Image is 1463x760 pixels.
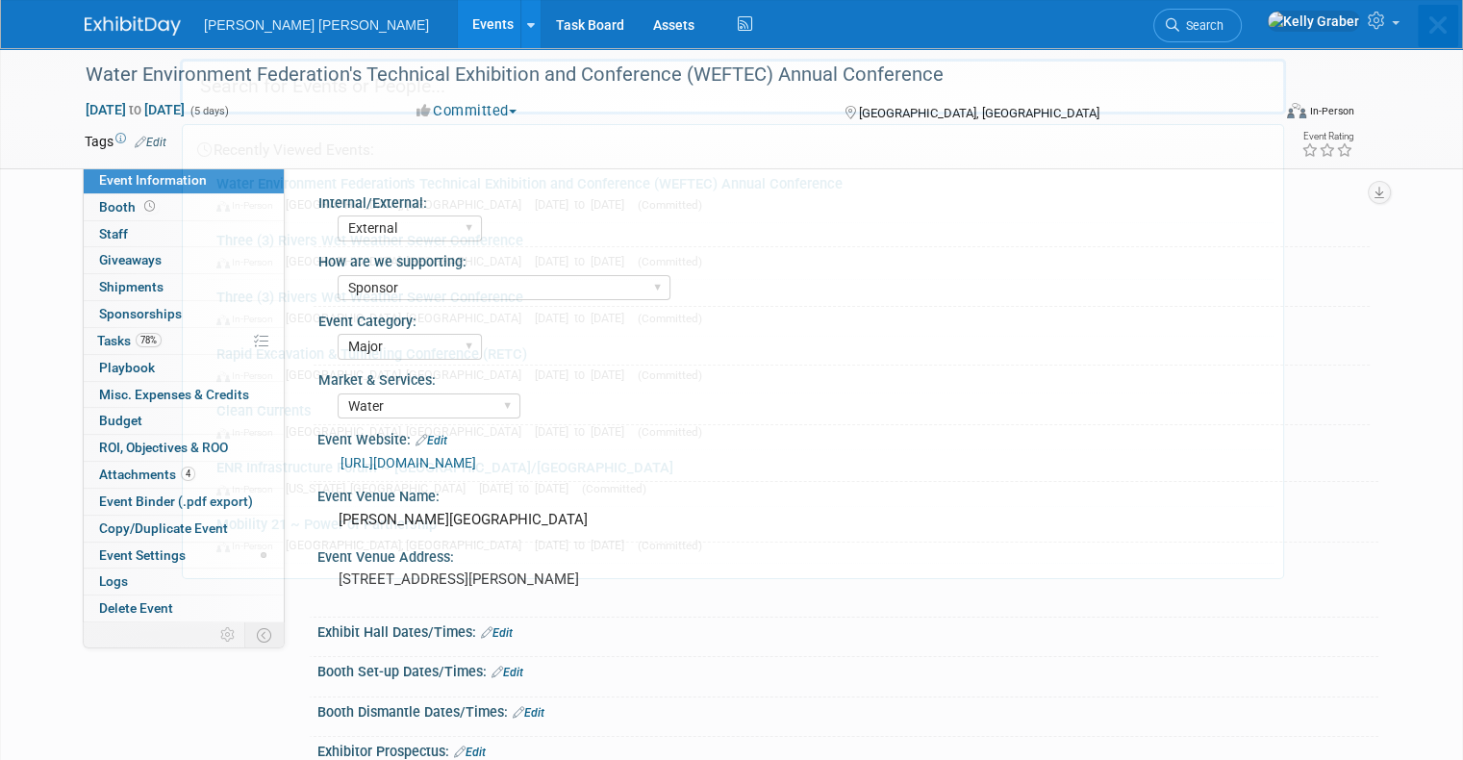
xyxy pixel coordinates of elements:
span: In-Person [216,313,282,325]
span: (Committed) [638,255,702,268]
a: Mobility 21 ~ Power of Partnership In-Person [GEOGRAPHIC_DATA], [GEOGRAPHIC_DATA] [DATE] to [DATE... [207,507,1274,563]
span: (Committed) [638,368,702,382]
span: [DATE] to [DATE] [479,481,578,495]
span: [DATE] to [DATE] [535,311,634,325]
a: Clean Currents In-Person [GEOGRAPHIC_DATA], [GEOGRAPHIC_DATA] [DATE] to [DATE] (Committed) [207,393,1274,449]
span: (Committed) [638,539,702,552]
a: Rapid Excavation & Tunneling Conference (RETC) In-Person [GEOGRAPHIC_DATA], [GEOGRAPHIC_DATA] [DA... [207,337,1274,393]
span: (Committed) [638,198,702,212]
span: In-Person [216,540,282,552]
span: In-Person [216,426,282,439]
a: Three (3) Rivers Wet Weather Sewer Conference In-Person [GEOGRAPHIC_DATA], [GEOGRAPHIC_DATA] [DAT... [207,223,1274,279]
span: [GEOGRAPHIC_DATA], [GEOGRAPHIC_DATA] [286,538,531,552]
span: (Committed) [638,425,702,439]
span: In-Person [216,199,282,212]
span: (Committed) [638,312,702,325]
a: Three (3) Rivers Wet Weather Sewer Conference In-Person [GEOGRAPHIC_DATA], [GEOGRAPHIC_DATA] [DAT... [207,280,1274,336]
span: [DATE] to [DATE] [535,538,634,552]
span: [DATE] to [DATE] [535,367,634,382]
div: Recently Viewed Events: [192,125,1274,166]
span: (Committed) [582,482,646,495]
a: Water Environment Federation's Technical Exhibition and Conference (WEFTEC) Annual Conference In-... [207,166,1274,222]
span: [GEOGRAPHIC_DATA], [GEOGRAPHIC_DATA] [286,311,531,325]
input: Search for Events or People... [180,59,1286,114]
span: In-Person [216,369,282,382]
span: [GEOGRAPHIC_DATA], [GEOGRAPHIC_DATA] [286,367,531,382]
a: ENR Infrastructure Forum ~ [GEOGRAPHIC_DATA]/[GEOGRAPHIC_DATA] In-Person [US_STATE], [GEOGRAPHIC_... [207,450,1274,506]
span: [US_STATE], [GEOGRAPHIC_DATA] [286,481,475,495]
span: [GEOGRAPHIC_DATA], [GEOGRAPHIC_DATA] [286,424,531,439]
span: [DATE] to [DATE] [535,197,634,212]
span: In-Person [216,256,282,268]
span: [DATE] to [DATE] [535,254,634,268]
span: In-Person [216,483,282,495]
span: [GEOGRAPHIC_DATA], [GEOGRAPHIC_DATA] [286,254,531,268]
span: [GEOGRAPHIC_DATA], [GEOGRAPHIC_DATA] [286,197,531,212]
span: [DATE] to [DATE] [535,424,634,439]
